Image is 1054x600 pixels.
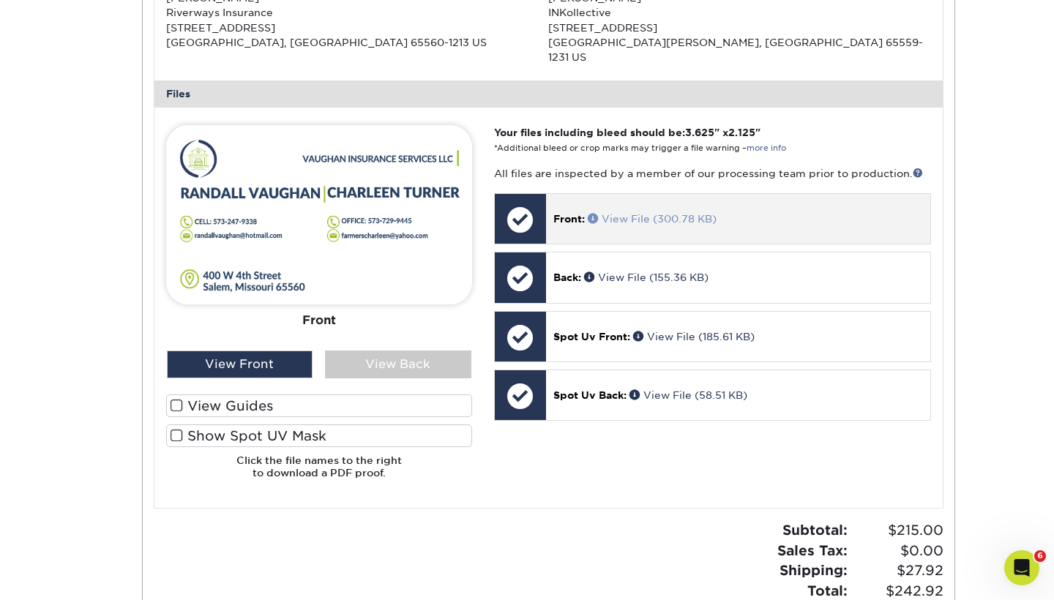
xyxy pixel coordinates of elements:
[553,331,630,342] span: Spot Uv Front:
[494,143,786,153] small: *Additional bleed or crop marks may trigger a file warning –
[553,389,627,401] span: Spot Uv Back:
[728,127,755,138] span: 2.125
[154,80,943,107] div: Files
[852,541,943,561] span: $0.00
[584,271,709,283] a: View File (155.36 KB)
[166,394,472,417] label: View Guides
[494,127,760,138] strong: Your files including bleed should be: " x "
[633,331,755,342] a: View File (185.61 KB)
[166,304,472,336] div: Front
[780,562,848,578] strong: Shipping:
[588,213,717,225] a: View File (300.78 KB)
[553,271,581,283] span: Back:
[1034,550,1046,562] span: 6
[166,454,472,490] h6: Click the file names to the right to download a PDF proof.
[852,560,943,581] span: $27.92
[4,555,124,595] iframe: Google Customer Reviews
[747,143,786,153] a: more info
[629,389,747,401] a: View File (58.51 KB)
[166,424,472,447] label: Show Spot UV Mask
[167,350,313,378] div: View Front
[553,213,585,225] span: Front:
[685,127,714,138] span: 3.625
[852,520,943,541] span: $215.00
[777,542,848,558] strong: Sales Tax:
[807,582,848,599] strong: Total:
[325,350,471,378] div: View Back
[1004,550,1039,585] iframe: Intercom live chat
[782,522,848,538] strong: Subtotal:
[494,166,931,181] p: All files are inspected by a member of our processing team prior to production.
